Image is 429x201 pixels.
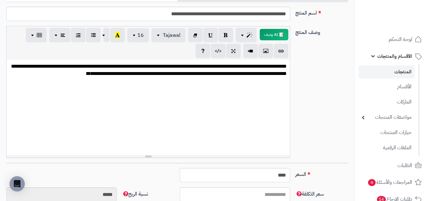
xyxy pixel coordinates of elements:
[359,111,415,124] a: مواصفات المنتجات
[368,179,376,186] span: 4
[10,176,25,191] div: Open Intercom Messenger
[151,28,185,42] button: Tajawal
[377,52,412,61] span: الأقسام والمنتجات
[359,32,425,47] a: لوحة التحكم
[386,5,423,18] img: logo-2.png
[127,28,149,42] button: 16
[359,65,415,78] a: المنتجات
[359,80,415,94] a: الأقسام
[359,95,415,109] a: الماركات
[295,190,324,198] span: سعر التكلفة
[293,26,351,36] label: وصف المنتج
[293,7,351,17] label: اسم المنتج
[398,161,412,170] span: الطلبات
[137,31,144,39] span: 16
[163,31,180,39] span: Tajawal
[293,168,351,178] label: السعر
[359,158,425,173] a: الطلبات
[367,178,412,187] span: المراجعات والأسئلة
[359,126,415,139] a: خيارات المنتجات
[359,175,425,190] a: المراجعات والأسئلة4
[359,141,415,155] a: الملفات الرقمية
[122,190,148,198] span: نسبة الربح
[260,29,288,40] button: 📝 AI وصف
[389,35,412,44] span: لوحة التحكم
